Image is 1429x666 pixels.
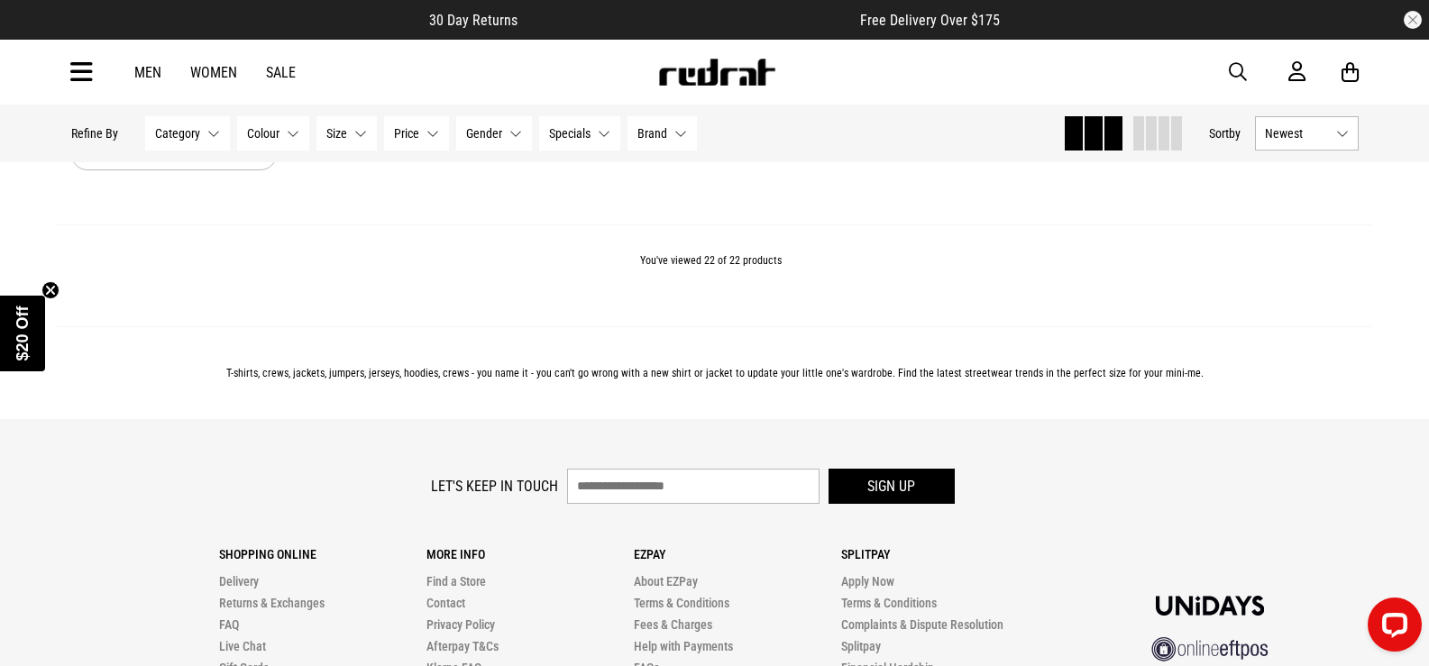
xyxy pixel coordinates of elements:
[1209,123,1241,144] button: Sortby
[1265,126,1329,141] span: Newest
[134,64,161,81] a: Men
[426,596,465,610] a: Contact
[71,367,1359,379] p: T-shirts, crews, jackets, jumpers, jerseys, hoodies, crews - you name it - you can't go wrong wit...
[549,126,591,141] span: Specials
[841,617,1003,632] a: Complaints & Dispute Resolution
[426,617,495,632] a: Privacy Policy
[145,116,230,151] button: Category
[640,254,782,267] span: You've viewed 22 of 22 products
[316,116,377,151] button: Size
[219,574,259,588] a: Delivery
[841,639,881,653] a: Splitpay
[634,596,729,610] a: Terms & Conditions
[627,116,697,151] button: Brand
[841,596,937,610] a: Terms & Conditions
[219,639,266,653] a: Live Chat
[841,574,894,588] a: Apply Now
[247,126,279,141] span: Colour
[190,64,237,81] a: Women
[14,306,32,360] span: $20 Off
[466,126,502,141] span: Gender
[429,12,518,29] span: 30 Day Returns
[266,64,296,81] a: Sale
[637,126,667,141] span: Brand
[394,126,419,141] span: Price
[456,116,532,151] button: Gender
[326,126,347,141] span: Size
[829,469,955,504] button: Sign up
[539,116,620,151] button: Specials
[634,574,698,588] a: About EZPay
[1156,596,1264,616] img: Unidays
[1353,590,1429,666] iframe: LiveChat chat widget
[41,281,60,299] button: Close teaser
[426,547,634,561] p: More Info
[431,478,558,495] label: Let's keep in touch
[384,116,449,151] button: Price
[634,639,733,653] a: Help with Payments
[155,126,200,141] span: Category
[71,126,118,141] p: Refine By
[860,12,1000,29] span: Free Delivery Over $175
[634,617,712,632] a: Fees & Charges
[657,59,776,86] img: Redrat logo
[841,547,1049,561] p: Splitpay
[219,617,239,632] a: FAQ
[1151,637,1269,661] img: online eftpos
[219,596,325,610] a: Returns & Exchanges
[237,116,309,151] button: Colour
[1229,126,1241,141] span: by
[426,574,486,588] a: Find a Store
[634,547,841,561] p: Ezpay
[554,11,824,29] iframe: Customer reviews powered by Trustpilot
[219,547,426,561] p: Shopping Online
[1255,116,1359,151] button: Newest
[426,639,499,653] a: Afterpay T&Cs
